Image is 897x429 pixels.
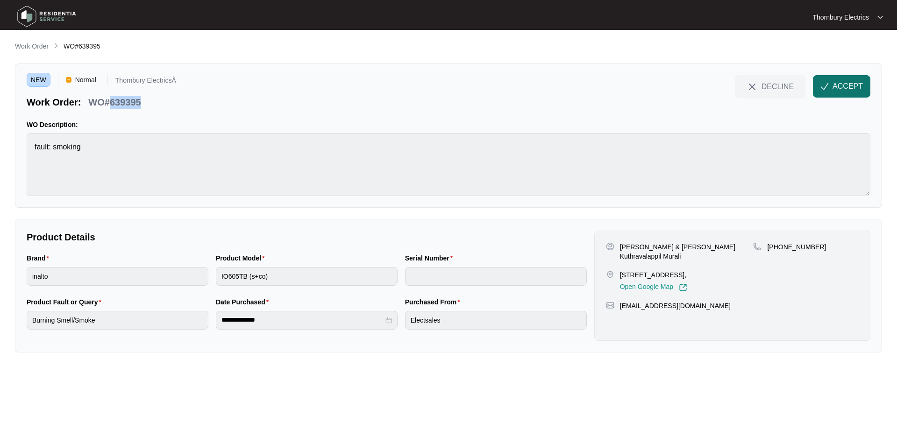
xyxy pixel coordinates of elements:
[71,73,100,87] span: Normal
[405,253,456,263] label: Serial Number
[27,311,208,330] input: Product Fault or Query
[27,297,105,307] label: Product Fault or Query
[833,81,863,92] span: ACCEPT
[27,231,587,244] p: Product Details
[15,42,49,51] p: Work Order
[620,301,731,310] p: [EMAIL_ADDRESS][DOMAIN_NAME]
[812,13,869,22] p: Thornbury Electrics
[14,2,79,30] img: residentia service logo
[27,73,50,87] span: NEW
[620,283,687,292] a: Open Google Map
[620,242,754,261] p: [PERSON_NAME] & [PERSON_NAME] Kuthravalappil Murali
[64,42,100,50] span: WO#639395
[813,75,870,98] button: check-IconACCEPT
[405,297,464,307] label: Purchased From
[735,75,805,98] button: close-IconDECLINE
[820,82,829,91] img: check-Icon
[606,270,614,279] img: map-pin
[27,133,870,196] textarea: fault: smoking
[221,315,384,325] input: Date Purchased
[877,15,883,20] img: dropdown arrow
[216,253,269,263] label: Product Model
[762,81,794,91] span: DECLINE
[27,96,81,109] p: Work Order:
[115,77,176,87] p: Thornbury ElectricsÂ
[747,81,758,92] img: close-Icon
[767,242,826,252] p: [PHONE_NUMBER]
[753,242,762,251] img: map-pin
[405,267,587,286] input: Serial Number
[66,77,71,83] img: Vercel Logo
[405,311,587,330] input: Purchased From
[88,96,141,109] p: WO#639395
[27,267,208,286] input: Brand
[620,270,687,280] p: [STREET_ADDRESS],
[606,242,614,251] img: user-pin
[606,301,614,309] img: map-pin
[13,42,50,52] a: Work Order
[27,120,870,129] p: WO Description:
[679,283,687,292] img: Link-External
[52,42,60,49] img: chevron-right
[27,253,53,263] label: Brand
[216,267,398,286] input: Product Model
[216,297,272,307] label: Date Purchased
